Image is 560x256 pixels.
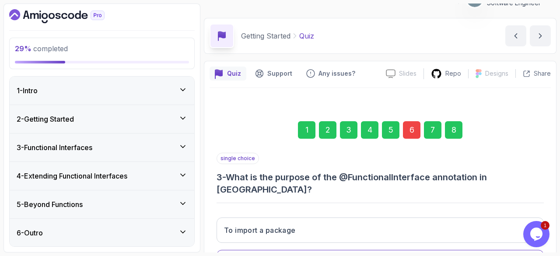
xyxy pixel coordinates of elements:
a: Repo [424,68,468,79]
h3: 2 - Getting Started [17,114,74,124]
div: 6 [403,121,420,139]
button: quiz button [210,67,246,81]
div: 4 [361,121,378,139]
button: previous content [505,25,526,46]
p: Getting Started [241,31,290,41]
span: completed [15,44,68,53]
h3: To import a package [224,225,296,235]
button: 1-Intro [10,77,194,105]
button: 6-Outro [10,219,194,247]
h3: 5 - Beyond Functions [17,199,83,210]
p: single choice [217,153,259,164]
iframe: chat widget [523,221,551,247]
a: Dashboard [9,9,125,23]
div: 1 [298,121,315,139]
div: 2 [319,121,336,139]
h3: 1 - Intro [17,85,38,96]
p: Support [267,69,292,78]
div: 7 [424,121,441,139]
button: Share [515,69,551,78]
h3: 4 - Extending Functional Interfaces [17,171,127,181]
button: 3-Functional Interfaces [10,133,194,161]
p: Share [534,69,551,78]
button: 5-Beyond Functions [10,190,194,218]
p: Designs [485,69,508,78]
p: Quiz [299,31,314,41]
button: 2-Getting Started [10,105,194,133]
h3: 3 - What is the purpose of the @FunctionalInterface annotation in [GEOGRAPHIC_DATA]? [217,171,544,196]
div: 8 [445,121,462,139]
p: Quiz [227,69,241,78]
p: Repo [445,69,461,78]
h3: 3 - Functional Interfaces [17,142,92,153]
button: 4-Extending Functional Interfaces [10,162,194,190]
p: Any issues? [318,69,355,78]
button: next content [530,25,551,46]
h3: 6 - Outro [17,228,43,238]
p: Slides [399,69,416,78]
div: 5 [382,121,399,139]
span: 29 % [15,44,31,53]
div: 3 [340,121,357,139]
button: Feedback button [301,67,360,81]
button: To import a package [217,217,544,243]
button: Support button [250,67,297,81]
